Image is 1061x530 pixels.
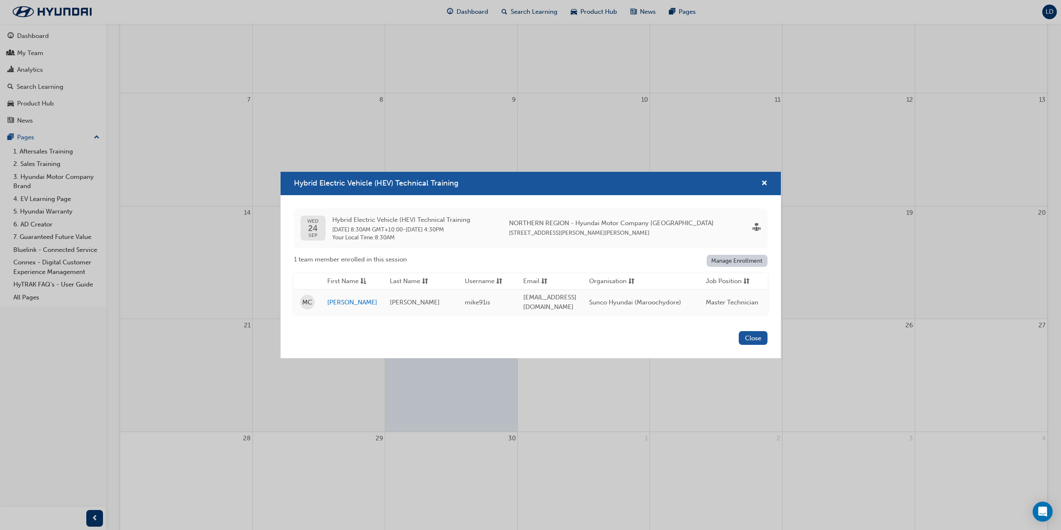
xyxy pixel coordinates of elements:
[390,299,440,306] span: [PERSON_NAME]
[523,276,569,287] button: Emailsorting-icon
[302,298,312,307] span: MC
[496,276,502,287] span: sorting-icon
[332,215,470,225] span: Hybrid Electric Vehicle (HEV) Technical Training
[743,276,750,287] span: sorting-icon
[332,234,470,241] span: Your Local Time : 8:30AM
[761,180,768,188] span: cross-icon
[706,276,742,287] span: Job Position
[541,276,547,287] span: sorting-icon
[706,276,752,287] button: Job Positionsorting-icon
[281,172,781,359] div: Hybrid Electric Vehicle (HEV) Technical Training
[390,276,420,287] span: Last Name
[761,178,768,189] button: cross-icon
[465,276,511,287] button: Usernamesorting-icon
[307,233,319,238] span: SEP
[406,226,444,233] span: 24 Sep 2025 4:30PM
[422,276,428,287] span: sorting-icon
[307,219,319,224] span: WED
[523,294,577,311] span: [EMAIL_ADDRESS][DOMAIN_NAME]
[523,276,539,287] span: Email
[589,276,635,287] button: Organisationsorting-icon
[327,276,373,287] button: First Nameasc-icon
[752,224,761,233] span: sessionType_FACE_TO_FACE-icon
[589,299,681,306] span: Sunco Hyundai (Maroochydore)
[628,276,635,287] span: sorting-icon
[294,255,407,264] span: 1 team member enrolled in this session
[327,276,359,287] span: First Name
[465,276,494,287] span: Username
[390,276,436,287] button: Last Namesorting-icon
[327,298,377,307] a: [PERSON_NAME]
[465,299,490,306] span: mike91is
[360,276,366,287] span: asc-icon
[294,178,459,188] span: Hybrid Electric Vehicle (HEV) Technical Training
[706,299,758,306] span: Master Technician
[707,255,768,267] a: Manage Enrollment
[332,215,470,241] div: -
[307,224,319,233] span: 24
[332,226,403,233] span: 24 Sep 2025 8:30AM GMT+10:00
[739,331,768,345] button: Close
[509,229,650,236] span: [STREET_ADDRESS][PERSON_NAME][PERSON_NAME]
[1033,502,1053,522] div: Open Intercom Messenger
[509,219,714,228] span: NORTHERN REGION - Hyundai Motor Company [GEOGRAPHIC_DATA]
[589,276,627,287] span: Organisation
